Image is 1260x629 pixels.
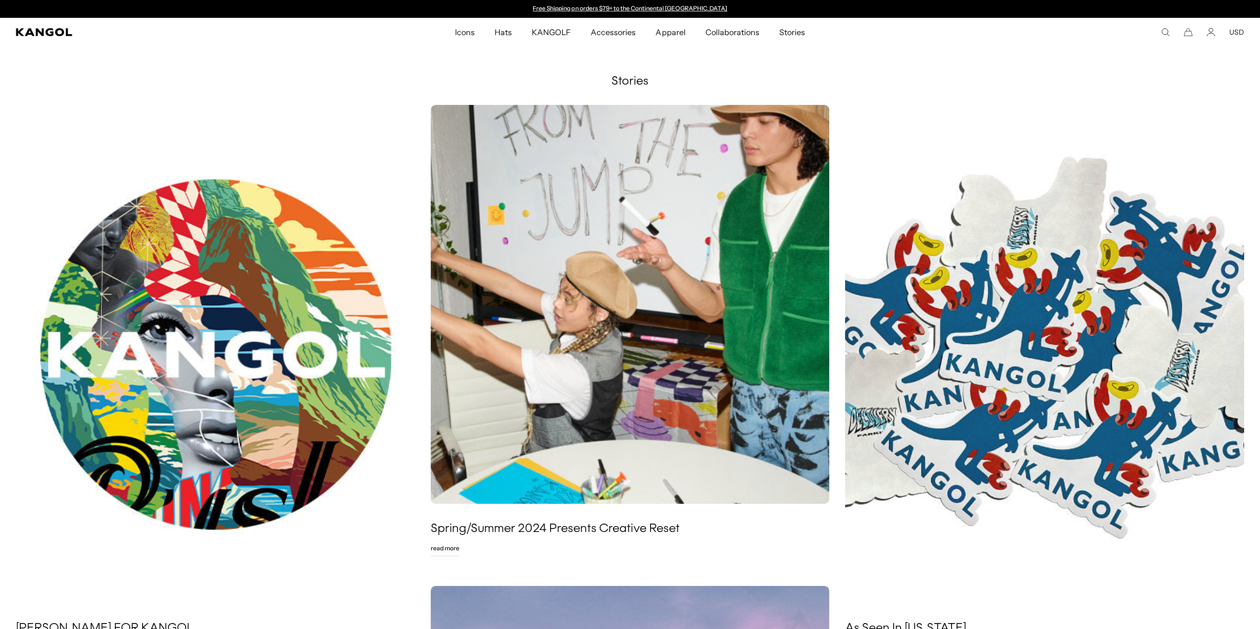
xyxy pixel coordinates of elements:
[1184,28,1193,37] button: Cart
[533,4,727,12] a: Free Shipping on orders $79+ to the Continental [GEOGRAPHIC_DATA]
[431,105,830,504] img: Spring/Summer 2024 Presents Creative Reset
[431,540,459,556] a: Read More
[495,18,512,47] span: Hats
[1207,28,1215,37] a: Account
[769,18,815,47] a: Stories
[455,18,475,47] span: Icons
[528,5,732,13] slideshow-component: Announcement bar
[1229,28,1244,37] button: USD
[696,18,769,47] a: Collaborations
[845,105,1244,603] img: As Seen In New York
[528,5,732,13] div: Announcement
[522,18,581,47] a: KANGOLF
[532,18,571,47] span: KANGOLF
[646,18,695,47] a: Apparel
[591,18,636,47] span: Accessories
[16,105,415,603] img: TRISTAN EATON FOR KANGOL
[16,28,302,36] a: Kangol
[485,18,522,47] a: Hats
[445,18,485,47] a: Icons
[528,5,732,13] div: 1 of 2
[655,18,685,47] span: Apparel
[779,18,805,47] span: Stories
[1161,28,1170,37] summary: Search here
[581,18,646,47] a: Accessories
[706,18,759,47] span: Collaborations
[431,522,680,536] a: Spring/Summer 2024 Presents Creative Reset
